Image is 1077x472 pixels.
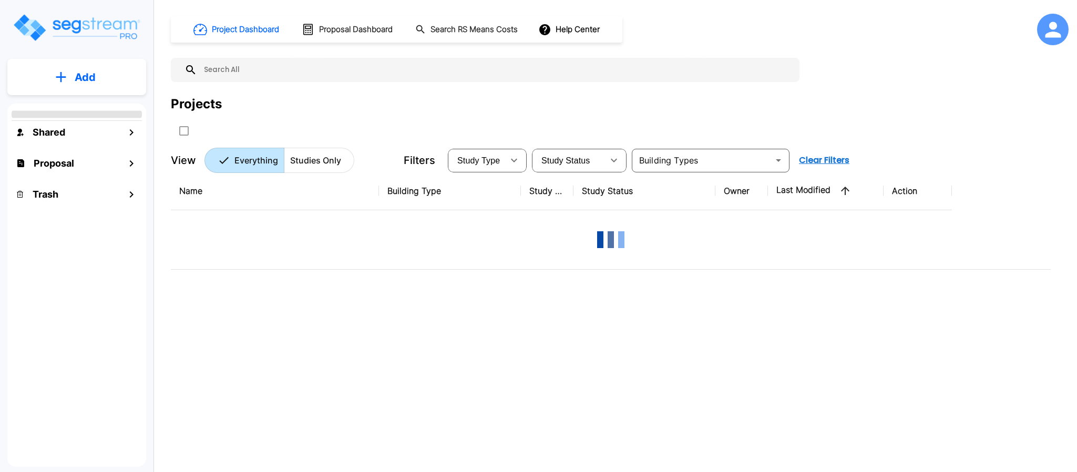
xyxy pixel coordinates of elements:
th: Action [884,172,952,210]
button: Clear Filters [795,150,854,171]
button: Search RS Means Costs [411,19,524,40]
th: Study Type [521,172,573,210]
img: Loading [590,219,632,261]
button: Project Dashboard [189,18,285,41]
p: Everything [234,154,278,167]
button: Open [771,153,786,168]
input: Building Types [635,153,769,168]
img: Logo [12,13,141,43]
th: Study Status [573,172,715,210]
th: Last Modified [768,172,884,210]
div: Platform [204,148,354,173]
button: Help Center [536,19,604,39]
h1: Proposal Dashboard [319,24,393,36]
h1: Trash [33,187,58,201]
input: Search All [197,58,794,82]
h1: Proposal [34,156,74,170]
button: Studies Only [284,148,354,173]
th: Building Type [379,172,521,210]
button: SelectAll [173,120,194,141]
p: Add [75,69,96,85]
p: Studies Only [290,154,341,167]
button: Proposal Dashboard [298,18,398,40]
th: Owner [715,172,768,210]
p: Filters [404,152,435,168]
span: Study Status [541,156,590,165]
span: Study Type [457,156,500,165]
div: Select [450,146,504,175]
th: Name [171,172,379,210]
p: View [171,152,196,168]
div: Projects [171,95,222,114]
button: Everything [204,148,284,173]
h1: Search RS Means Costs [430,24,518,36]
div: Select [534,146,603,175]
button: Add [7,62,146,93]
h1: Shared [33,125,65,139]
h1: Project Dashboard [212,24,279,36]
